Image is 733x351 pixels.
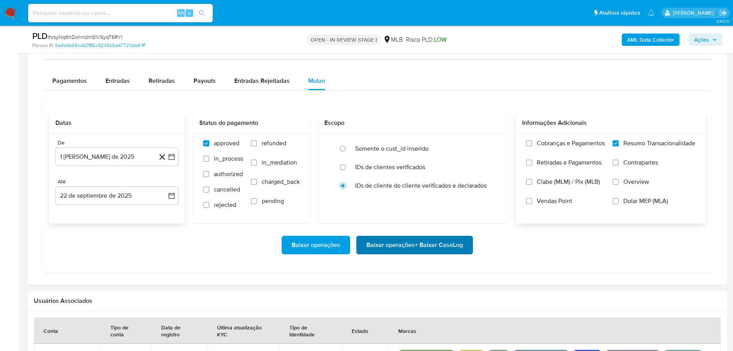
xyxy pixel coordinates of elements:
span: s [188,9,190,17]
button: AML Data Collector [622,34,680,46]
span: # xsyNq6hDohndmS1VSyqT6RYI [48,33,122,41]
b: AML Data Collector [627,34,674,46]
p: OPEN - IN REVIEW STAGE I [307,34,380,45]
p: jhonata.costa@mercadolivre.com [673,9,716,17]
span: Ações [694,34,709,46]
span: LOW [434,35,447,44]
span: Atalhos rápidos [599,9,640,17]
b: Person ID [32,42,53,49]
b: PLD [32,30,48,42]
span: Alt [178,9,184,17]
a: Sair [719,9,727,17]
a: Notificações [648,10,655,16]
span: 3.160.0 [716,18,729,24]
button: Ações [689,34,722,46]
button: search-icon [194,8,210,18]
h2: Usuários Associados [34,297,721,305]
a: 6a4ddb99cdb0f85c9245b6a47721dddf [55,42,145,49]
span: Risco PLD: [406,35,447,44]
input: Pesquise usuários ou casos... [28,8,213,18]
div: MLB [383,35,403,44]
